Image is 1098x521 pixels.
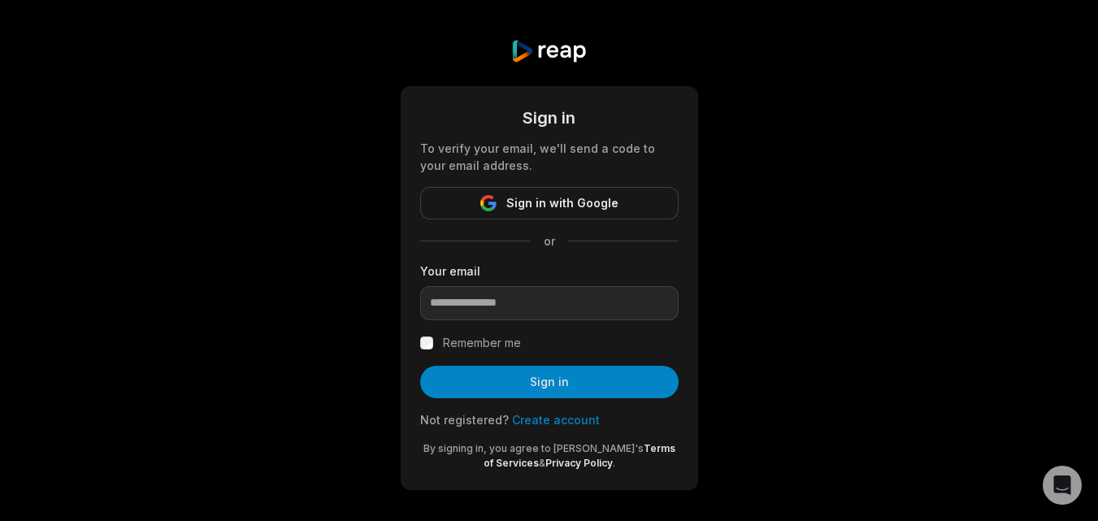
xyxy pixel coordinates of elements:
[531,232,568,250] span: or
[420,366,679,398] button: Sign in
[512,413,600,427] a: Create account
[539,457,545,469] span: &
[423,442,644,454] span: By signing in, you agree to [PERSON_NAME]'s
[420,413,509,427] span: Not registered?
[420,140,679,174] div: To verify your email, we'll send a code to your email address.
[506,193,618,213] span: Sign in with Google
[420,263,679,280] label: Your email
[1043,466,1082,505] div: Open Intercom Messenger
[443,333,521,353] label: Remember me
[420,187,679,219] button: Sign in with Google
[545,457,613,469] a: Privacy Policy
[420,106,679,130] div: Sign in
[613,457,615,469] span: .
[484,442,675,469] a: Terms of Services
[510,39,588,63] img: reap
